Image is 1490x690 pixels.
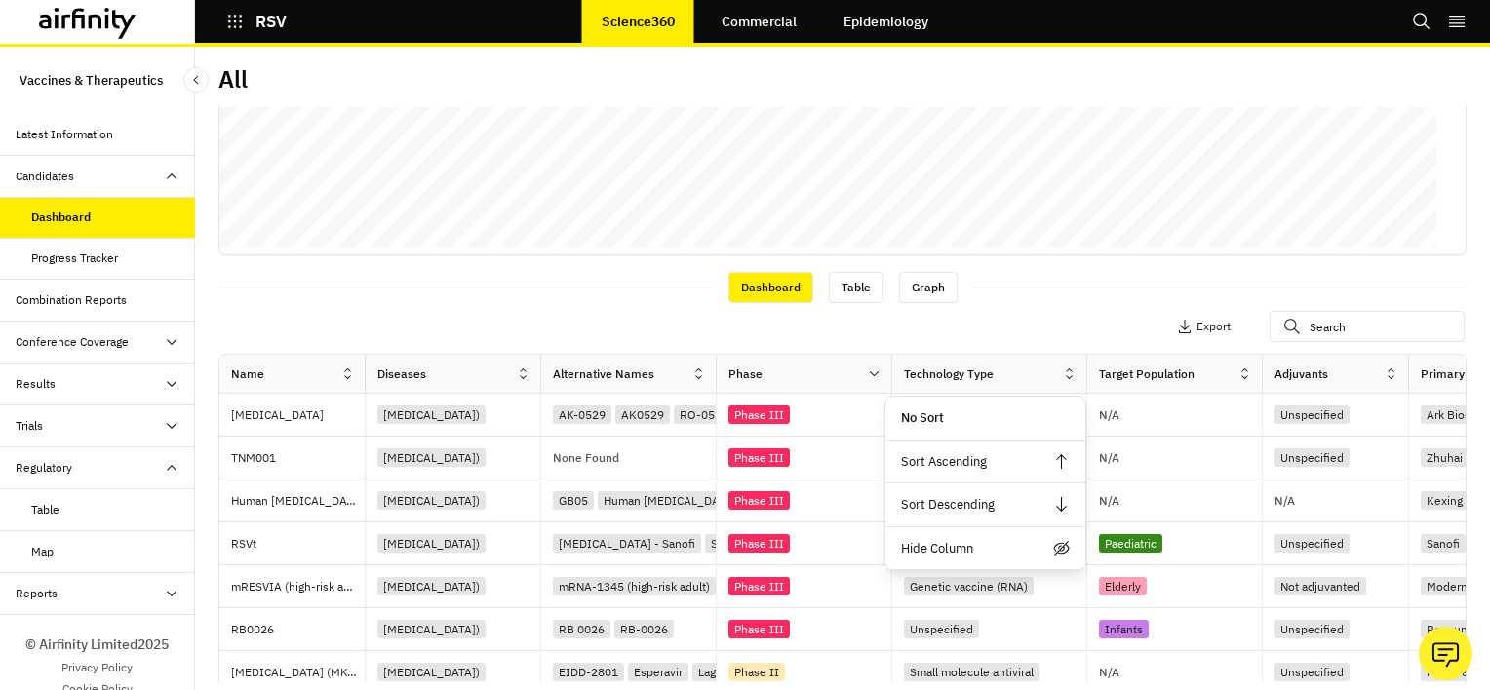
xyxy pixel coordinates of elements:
p: N/A [1274,495,1295,507]
div: mRNA-1345 (high-risk adult) [553,577,716,595]
p: None Found [553,452,619,464]
div: Candidates [16,168,74,185]
div: Not adjuvanted [1274,577,1366,595]
div: [MEDICAL_DATA]) [377,534,486,553]
p: mRESVIA (high-risk adult) [231,577,365,596]
div: Lagevrio [692,663,748,681]
div: Phase III [728,534,790,553]
h2: All [218,65,248,94]
p: © Airfinity Limited 2025 [25,634,169,655]
button: Export [1177,311,1231,342]
div: Esperavir [628,663,688,681]
div: Alternative Names [553,365,654,383]
p: N/A [1099,495,1119,507]
div: [MEDICAL_DATA]) [377,663,486,681]
div: Hide Column [885,527,1085,570]
div: Phase II [728,663,785,681]
div: Moderna [1421,577,1479,595]
button: Close Sidebar [183,67,209,93]
div: Sort Descending [885,483,1085,527]
div: Latest Information [16,126,113,143]
div: EIDD-2801 [553,663,624,681]
p: N/A [1099,452,1119,464]
div: Target Population [1099,365,1195,383]
p: TNM001 [231,448,365,468]
div: Graph [899,272,958,303]
div: Dashboard [31,209,91,226]
p: RSV [255,13,287,30]
div: AK0529 [615,405,670,424]
div: [MEDICAL_DATA]) [377,405,486,424]
div: Genetic vaccine (RNA) [904,577,1034,595]
div: Small molecule antiviral [904,663,1039,681]
div: Table [829,272,883,303]
div: Conference Coverage [16,333,129,351]
div: [MEDICAL_DATA]) [377,577,486,595]
button: Ask our analysts [1419,627,1472,680]
div: Unspecified [1274,620,1350,638]
div: Human [MEDICAL_DATA] [MEDICAL_DATA] b [598,491,847,510]
div: Diseases [377,365,426,383]
div: Unspecified [1274,448,1350,467]
div: Phase III [728,620,790,638]
div: Elderly [1099,577,1147,595]
div: Phase III [728,491,790,510]
div: Unspecified [904,620,979,638]
div: [MEDICAL_DATA]) [377,448,486,467]
div: Name [231,365,264,383]
div: Regulatory [16,459,72,477]
div: Phase III [728,448,790,467]
p: [MEDICAL_DATA] (MK-4482) [231,663,365,682]
div: Sort Ascending [885,441,1085,484]
div: Sanofi [1421,534,1466,553]
div: [MEDICAL_DATA]) [377,620,486,638]
p: RB0026 [231,620,365,639]
div: Trials [16,417,43,435]
div: Reports [16,585,58,602]
p: N/A [1099,409,1119,421]
div: RB-0026 [614,620,674,638]
div: RO-0529 [674,405,734,424]
div: [MEDICAL_DATA]) [377,491,486,510]
div: Technology Type [904,365,994,383]
div: RB 0026 [553,620,610,638]
div: Adjuvants [1274,365,1328,383]
p: Science360 [602,14,675,29]
div: Combination Reports [16,291,127,309]
button: Search [1412,5,1431,38]
div: No Sort [885,397,1085,441]
input: Search [1270,311,1465,342]
div: Phase III [728,405,790,424]
div: Table [31,501,59,518]
div: AK-0529 [553,405,611,424]
p: RSVt [231,534,365,554]
p: Human [MEDICAL_DATA] α1b (Kexing) [231,491,365,511]
div: Progress Tracker [31,249,118,267]
div: Unspecified [1274,663,1350,681]
div: Unspecified [1274,405,1350,424]
div: Infants [1099,620,1149,638]
div: Phase [728,365,763,383]
div: Results [16,375,56,393]
p: Export [1196,320,1231,333]
button: RSV [226,5,287,38]
div: Phase III [728,577,790,595]
div: GB05 [553,491,594,510]
div: Dashboard [728,272,813,303]
div: SP-0125 [705,534,763,553]
a: Privacy Policy [61,659,133,676]
div: [MEDICAL_DATA] - Sanofi [553,534,701,553]
p: Vaccines & Therapeutics [20,62,163,98]
p: N/A [1099,667,1119,678]
div: Map [31,543,54,560]
div: Unspecified [1274,534,1350,553]
p: [MEDICAL_DATA] [231,405,365,425]
div: Paediatric [1099,534,1162,553]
